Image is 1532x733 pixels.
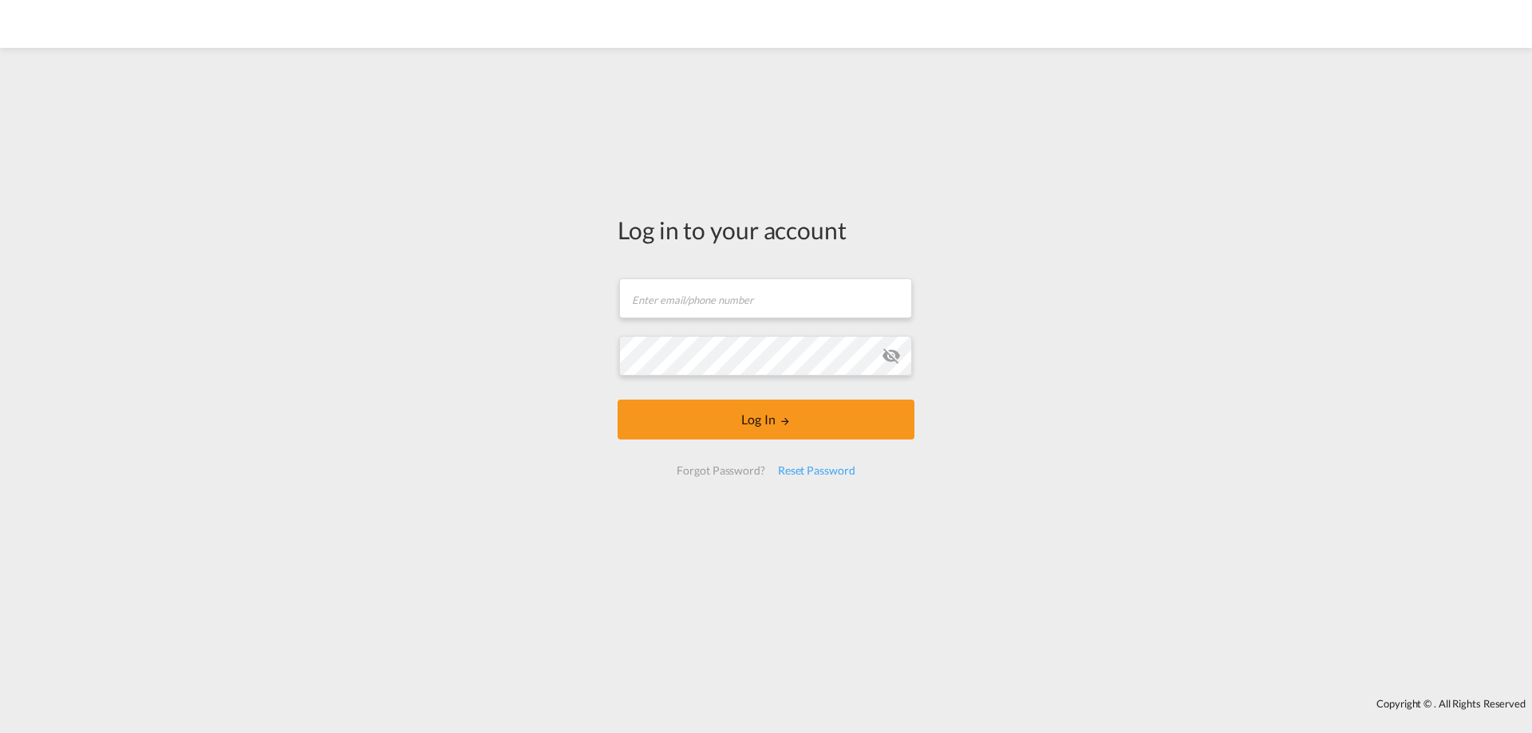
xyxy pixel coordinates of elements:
div: Log in to your account [618,213,914,246]
md-icon: icon-eye-off [882,346,901,365]
div: Reset Password [772,456,862,485]
div: Forgot Password? [670,456,771,485]
input: Enter email/phone number [619,278,912,318]
button: LOGIN [618,400,914,439]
